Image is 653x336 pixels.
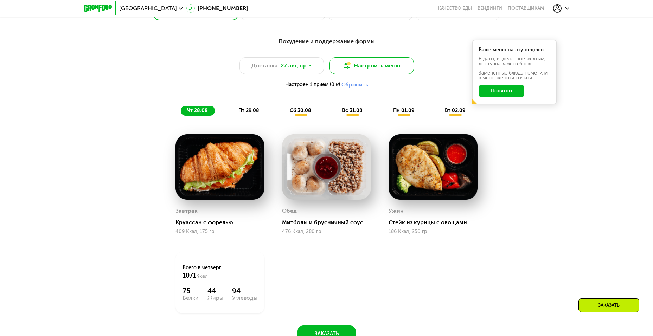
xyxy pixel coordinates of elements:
[479,71,550,80] div: Заменённые блюда пометили в меню жёлтой точкой.
[119,37,535,46] div: Похудение и поддержание формы
[445,108,465,114] span: вт 02.09
[341,81,368,88] button: Сбросить
[207,295,223,301] div: Жиры
[478,6,502,11] a: Вендинги
[282,229,371,234] div: 476 Ккал, 280 гр
[389,219,483,226] div: Стейк из курицы с овощами
[285,82,340,87] span: Настроен 1 прием (0 ₽)
[186,4,248,13] a: [PHONE_NUMBER]
[183,287,199,295] div: 75
[183,272,196,279] span: 1071
[290,108,311,114] span: сб 30.08
[578,298,639,312] div: Заказать
[389,206,404,216] div: Ужин
[251,62,279,70] span: Доставка:
[438,6,472,11] a: Качество еды
[175,206,198,216] div: Завтрак
[175,229,264,234] div: 409 Ккал, 175 гр
[119,6,177,11] span: [GEOGRAPHIC_DATA]
[232,287,257,295] div: 94
[393,108,414,114] span: пн 01.09
[479,47,550,52] div: Ваше меню на эту неделю
[282,206,297,216] div: Обед
[342,108,363,114] span: вс 31.08
[187,108,208,114] span: чт 28.08
[183,295,199,301] div: Белки
[232,295,257,301] div: Углеводы
[175,219,270,226] div: Круассан с форелью
[389,229,478,234] div: 186 Ккал, 250 гр
[281,62,307,70] span: 27 авг, ср
[207,287,223,295] div: 44
[508,6,544,11] div: поставщикам
[479,57,550,66] div: В даты, выделенные желтым, доступна замена блюд.
[282,219,377,226] div: Митболы и брусничный соус
[183,264,257,280] div: Всего в четверг
[329,57,414,74] button: Настроить меню
[238,108,259,114] span: пт 29.08
[479,85,524,97] button: Понятно
[196,273,208,279] span: Ккал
